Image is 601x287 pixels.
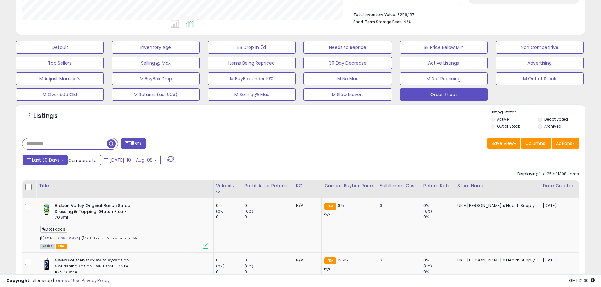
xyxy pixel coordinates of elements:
[23,155,68,165] button: Last 30 Days
[6,278,109,284] div: seller snap | |
[79,236,140,241] span: | SKU: Hidden-Valley-Ranch-24oz
[423,264,432,269] small: (0%)
[303,72,392,85] button: M No Max
[380,203,416,209] div: 3
[6,278,29,284] strong: Copyright
[569,278,595,284] span: 2025-09-8 12:30 GMT
[353,19,403,25] b: Short Term Storage Fees:
[487,138,520,149] button: Save View
[245,182,291,189] div: Profit After Returns
[303,88,392,101] button: M Slow Movers
[245,264,253,269] small: (0%)
[457,182,538,189] div: Store Name
[56,244,67,249] span: FBA
[245,203,293,209] div: 0
[53,236,78,241] a: B000R30QUO
[400,41,488,54] button: BB Price Below Min
[208,72,296,85] button: M BuyBox Under 10%
[40,203,53,215] img: 41DBrTY3wmL._SL40_.jpg
[54,278,81,284] a: Terms of Use
[33,112,58,120] h5: Listings
[544,117,568,122] label: Deactivated
[245,214,293,220] div: 0
[496,41,584,54] button: Non Competitive
[296,257,317,263] div: N/A
[457,203,535,209] div: UK - [PERSON_NAME]'s Health Supply
[40,244,55,249] span: All listings currently available for purchase on Amazon
[121,138,146,149] button: Filters
[208,41,296,54] button: BB Drop in 7d
[32,157,60,163] span: Last 30 Days
[400,88,488,101] button: Order Sheet
[338,257,348,263] span: 13.45
[552,138,579,149] button: Actions
[112,41,200,54] button: Inventory Age
[353,12,396,17] b: Total Inventory Value:
[296,182,319,189] div: ROI
[517,171,579,177] div: Displaying 1 to 25 of 1308 items
[338,203,344,209] span: 8.5
[303,41,392,54] button: Needs to Reprice
[100,155,161,165] button: [DATE]-10 - Aug-08
[491,109,585,115] p: Listing States:
[216,203,242,209] div: 0
[40,203,208,248] div: ASIN:
[324,257,336,264] small: FBA
[216,214,242,220] div: 0
[303,57,392,69] button: 30 Day Decrease
[112,72,200,85] button: M BuyBox Drop
[40,226,67,233] span: Dot Foods
[544,123,561,129] label: Archived
[216,182,239,189] div: Velocity
[543,257,568,263] div: [DATE]
[82,278,109,284] a: Privacy Policy
[16,41,104,54] button: Default
[208,57,296,69] button: Items Being Repriced
[216,209,225,214] small: (0%)
[525,140,545,146] span: Columns
[16,72,104,85] button: M Adjust Markup %
[497,117,509,122] label: Active
[216,257,242,263] div: 0
[400,72,488,85] button: M Not Repricing
[380,257,416,263] div: 3
[423,257,455,263] div: 0%
[109,157,153,163] span: [DATE]-10 - Aug-08
[39,182,210,189] div: Title
[40,257,53,270] img: 41AJYEJr6tL._SL40_.jpg
[543,203,568,209] div: [DATE]
[543,182,576,189] div: Date Created
[380,182,418,189] div: Fulfillment Cost
[497,123,520,129] label: Out of Stock
[423,209,432,214] small: (0%)
[208,88,296,101] button: M Selling @ Max
[400,57,488,69] button: Active Listings
[55,257,131,277] b: Nivea For Men Maximum Hydration Nourishing Lotion [MEDICAL_DATA] 16.9 Ounce
[245,257,293,263] div: 0
[423,182,452,189] div: Return Rate
[16,88,104,101] button: M Over 90d Old
[496,72,584,85] button: M Out of Stock
[423,214,455,220] div: 0%
[404,19,411,25] span: N/A
[296,203,317,209] div: N/A
[521,138,551,149] button: Columns
[353,10,574,18] li: £259,157
[112,57,200,69] button: Selling @ Max
[216,264,225,269] small: (0%)
[68,158,97,164] span: Compared to:
[245,209,253,214] small: (0%)
[55,203,131,222] b: Hidden Valley Original Ranch Salad Dressing & Topping, Gluten Free - 709ml
[457,257,535,263] div: UK - [PERSON_NAME]'s Health Supply
[16,57,104,69] button: Top Sellers
[496,57,584,69] button: Advertising
[423,203,455,209] div: 0%
[324,182,374,189] div: Current Buybox Price
[112,88,200,101] button: M Returns (adj 90d)
[324,203,336,210] small: FBA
